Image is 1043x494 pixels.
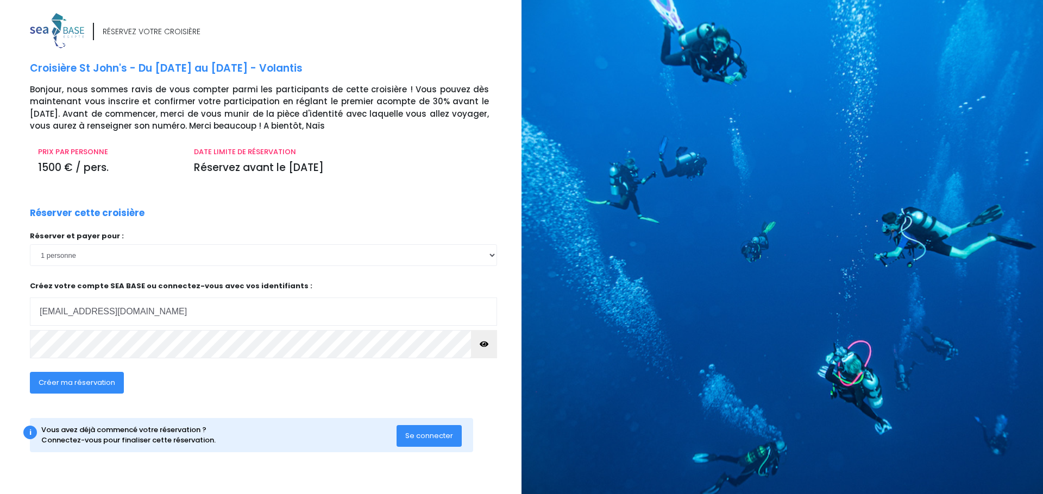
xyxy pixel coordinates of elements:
[23,426,37,439] div: i
[41,425,397,446] div: Vous avez déjà commencé votre réservation ? Connectez-vous pour finaliser cette réservation.
[103,26,200,37] div: RÉSERVEZ VOTRE CROISIÈRE
[30,13,84,48] img: logo_color1.png
[30,84,513,132] p: Bonjour, nous sommes ravis de vous compter parmi les participants de cette croisière ! Vous pouve...
[397,425,462,447] button: Se connecter
[30,297,497,326] input: Adresse email
[405,430,453,441] span: Se connecter
[30,281,497,326] p: Créez votre compte SEA BASE ou connectez-vous avec vos identifiants :
[30,372,124,394] button: Créer ma réservation
[39,377,115,388] span: Créer ma réservation
[194,147,489,157] p: DATE LIMITE DE RÉSERVATION
[38,160,178,176] p: 1500 € / pers.
[30,206,144,220] p: Réserver cette croisière
[30,231,497,242] p: Réserver et payer pour :
[38,147,178,157] p: PRIX PAR PERSONNE
[30,61,513,77] p: Croisière St John's - Du [DATE] au [DATE] - Volantis
[397,430,462,440] a: Se connecter
[194,160,489,176] p: Réservez avant le [DATE]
